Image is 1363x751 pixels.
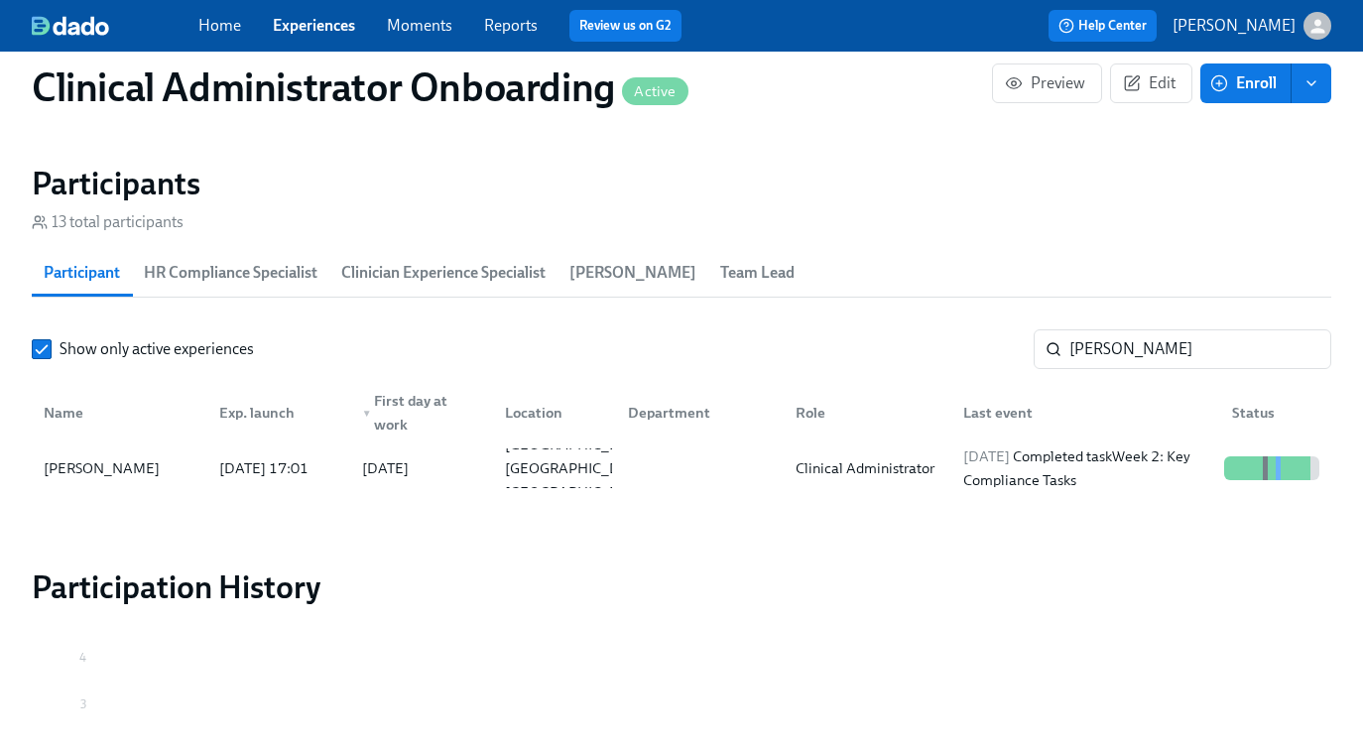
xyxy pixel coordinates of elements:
[211,456,346,480] div: [DATE] 17:01
[947,393,1216,433] div: Last event
[198,16,241,35] a: Home
[622,84,687,99] span: Active
[1214,73,1277,93] span: Enroll
[36,401,203,425] div: Name
[788,456,947,480] div: Clinical Administrator
[484,16,538,35] a: Reports
[1009,73,1085,93] span: Preview
[1173,15,1296,37] p: [PERSON_NAME]
[1216,393,1327,433] div: Status
[36,393,203,433] div: Name
[1224,401,1327,425] div: Status
[32,567,1331,607] h2: Participation History
[579,16,672,36] a: Review us on G2
[1069,329,1331,369] input: Search by name
[362,456,409,480] div: [DATE]
[497,401,612,425] div: Location
[992,63,1102,103] button: Preview
[963,447,1010,465] span: [DATE]
[32,211,184,233] div: 13 total participants
[32,164,1331,203] h2: Participants
[612,393,780,433] div: Department
[387,16,452,35] a: Moments
[211,401,346,425] div: Exp. launch
[955,444,1216,492] div: Completed task Week 2: Key Compliance Tasks
[497,433,659,504] div: [GEOGRAPHIC_DATA] [GEOGRAPHIC_DATA] [GEOGRAPHIC_DATA]
[720,259,795,287] span: Team Lead
[362,409,372,419] span: ▼
[489,393,612,433] div: Location
[346,393,489,433] div: ▼First day at work
[569,10,681,42] button: Review us on G2
[203,393,346,433] div: Exp. launch
[80,697,86,711] tspan: 3
[32,63,688,111] h1: Clinical Administrator Onboarding
[620,401,780,425] div: Department
[1292,63,1331,103] button: enroll
[1110,63,1192,103] button: Edit
[32,16,198,36] a: dado
[44,259,120,287] span: Participant
[32,440,1331,496] div: [PERSON_NAME][DATE] 17:01[DATE][GEOGRAPHIC_DATA] [GEOGRAPHIC_DATA] [GEOGRAPHIC_DATA]Clinical Admi...
[36,456,203,480] div: [PERSON_NAME]
[955,401,1216,425] div: Last event
[273,16,355,35] a: Experiences
[79,651,86,665] tspan: 4
[1049,10,1157,42] button: Help Center
[144,259,317,287] span: HR Compliance Specialist
[780,393,947,433] div: Role
[1200,63,1292,103] button: Enroll
[569,259,696,287] span: [PERSON_NAME]
[1127,73,1176,93] span: Edit
[341,259,546,287] span: Clinician Experience Specialist
[1173,12,1331,40] button: [PERSON_NAME]
[60,338,254,360] span: Show only active experiences
[354,389,489,437] div: First day at work
[1058,16,1147,36] span: Help Center
[788,401,947,425] div: Role
[32,16,109,36] img: dado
